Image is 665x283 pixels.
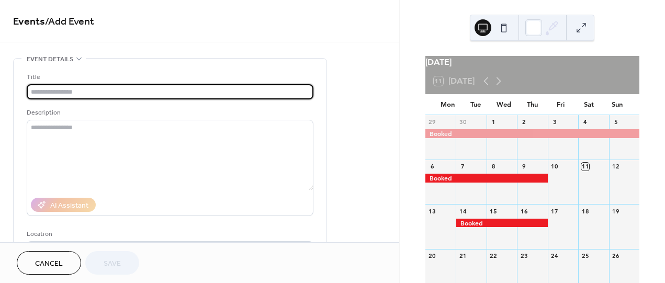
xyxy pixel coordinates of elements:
[612,163,620,171] div: 12
[581,118,589,126] div: 4
[459,252,467,260] div: 21
[612,207,620,215] div: 19
[462,94,490,115] div: Tue
[459,207,467,215] div: 14
[612,118,620,126] div: 5
[13,12,45,32] a: Events
[612,252,620,260] div: 26
[581,207,589,215] div: 18
[425,129,639,138] div: Booked
[434,94,462,115] div: Mon
[520,252,528,260] div: 23
[581,163,589,171] div: 11
[490,94,518,115] div: Wed
[574,94,603,115] div: Sat
[429,207,436,215] div: 13
[546,94,574,115] div: Fri
[27,107,311,118] div: Description
[520,207,528,215] div: 16
[429,252,436,260] div: 20
[35,258,63,269] span: Cancel
[27,72,311,83] div: Title
[518,94,546,115] div: Thu
[551,252,559,260] div: 24
[490,118,498,126] div: 1
[603,94,631,115] div: Sun
[429,163,436,171] div: 6
[551,118,559,126] div: 3
[520,118,528,126] div: 2
[490,252,498,260] div: 22
[520,163,528,171] div: 9
[490,163,498,171] div: 8
[459,118,467,126] div: 30
[551,207,559,215] div: 17
[425,174,548,183] div: Booked
[27,54,73,65] span: Event details
[429,118,436,126] div: 29
[27,229,311,240] div: Location
[459,163,467,171] div: 7
[456,219,547,228] div: Booked
[551,163,559,171] div: 10
[425,56,639,69] div: [DATE]
[581,252,589,260] div: 25
[490,207,498,215] div: 15
[45,12,94,32] span: / Add Event
[17,251,81,275] button: Cancel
